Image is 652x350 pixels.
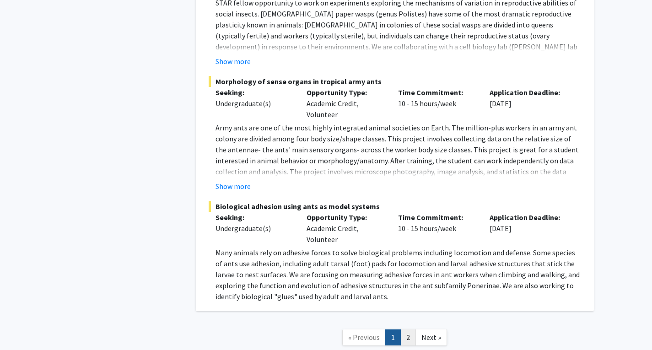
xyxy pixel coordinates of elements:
[400,329,416,345] a: 2
[421,333,441,342] span: Next »
[216,87,293,98] p: Seeking:
[300,212,391,245] div: Academic Credit, Volunteer
[490,212,567,223] p: Application Deadline:
[391,87,483,120] div: 10 - 15 hours/week
[307,212,384,223] p: Opportunity Type:
[216,223,293,234] div: Undergraduate(s)
[483,87,574,120] div: [DATE]
[7,309,39,343] iframe: Chat
[307,87,384,98] p: Opportunity Type:
[216,212,293,223] p: Seeking:
[209,201,581,212] span: Biological adhesion using ants as model systems
[385,329,401,345] a: 1
[342,329,386,345] a: Previous Page
[300,87,391,120] div: Academic Credit, Volunteer
[216,56,251,67] button: Show more
[209,76,581,87] span: Morphology of sense organs in tropical army ants
[216,122,581,188] p: Army ants are one of the most highly integrated animal societies on Earth. The million-plus worke...
[216,98,293,109] div: Undergraduate(s)
[216,181,251,192] button: Show more
[398,87,476,98] p: Time Commitment:
[398,212,476,223] p: Time Commitment:
[348,333,380,342] span: « Previous
[391,212,483,245] div: 10 - 15 hours/week
[483,212,574,245] div: [DATE]
[216,247,581,302] p: Many animals rely on adhesive forces to solve biological problems including locomotion and defens...
[490,87,567,98] p: Application Deadline:
[415,329,447,345] a: Next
